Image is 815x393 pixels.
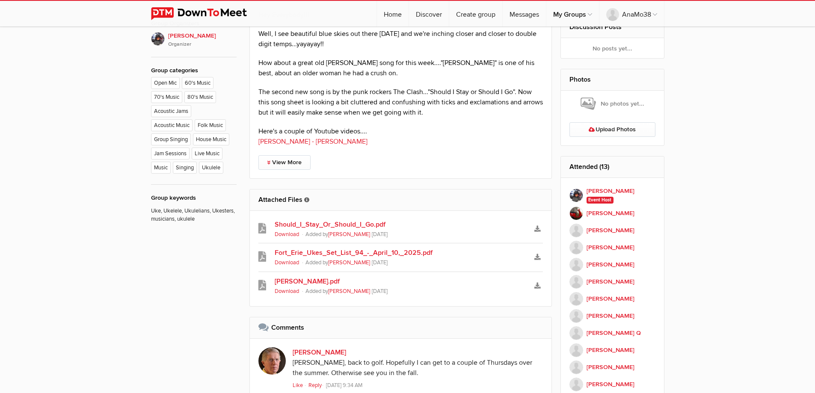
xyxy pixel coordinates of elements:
p: How about a great old [PERSON_NAME] song for this week...."[PERSON_NAME]" is one of his best, abo... [258,58,543,78]
a: Download [275,259,299,266]
a: [PERSON_NAME]Organizer [151,32,237,48]
a: Messages [503,1,546,27]
b: [PERSON_NAME] [587,380,634,389]
div: [PERSON_NAME], back to golf. Hopefully I can get to a couple of Thursdays over the summer. Otherw... [293,358,543,379]
b: [PERSON_NAME] [587,186,634,196]
a: [PERSON_NAME] [569,376,655,393]
img: John T [569,378,583,391]
a: View More [258,155,311,170]
img: Elaine [151,32,165,46]
img: GillianS [569,292,583,306]
b: [PERSON_NAME] [587,277,634,287]
a: [PERSON_NAME] [569,359,655,376]
div: No posts yet... [561,38,664,59]
a: [PERSON_NAME] [569,239,655,256]
a: Like [293,382,304,389]
img: Kent McD [569,360,583,374]
a: [PERSON_NAME] [293,348,346,357]
a: Download [275,288,299,295]
span: Like [293,382,303,389]
a: [PERSON_NAME] - [PERSON_NAME] [258,137,367,146]
a: Create group [449,1,502,27]
p: Well, I see beautiful blue skies out there [DATE] and we're inching closer and closer to double d... [258,29,543,49]
i: Organizer [168,41,237,48]
a: [PERSON_NAME] Event Host [569,186,655,205]
img: DownToMeet [151,7,260,20]
p: Uke, Ukelele, Ukulelians, Ukesters, musicians, ukulele [151,203,237,224]
img: Marilyn Hardabura [569,258,583,272]
b: [PERSON_NAME] [587,260,634,269]
a: [PERSON_NAME] [569,342,655,359]
a: Discussion Posts [569,23,622,31]
img: Elaine [569,189,583,202]
a: [PERSON_NAME] [569,222,655,239]
b: [PERSON_NAME] [587,346,634,355]
span: [PERSON_NAME] [168,31,237,48]
a: My Groups [546,1,599,27]
img: Pam McDonald [569,343,583,357]
a: [PERSON_NAME] [328,288,370,295]
b: [PERSON_NAME] [587,209,634,218]
a: [PERSON_NAME] [569,307,655,325]
img: Susie Q [569,326,583,340]
a: [PERSON_NAME] [328,259,370,266]
span: No photos yet... [581,97,644,111]
b: [PERSON_NAME] [587,363,634,372]
div: Group categories [151,66,237,75]
h2: Attached Files [258,189,543,210]
img: Doug Geddie [258,347,286,375]
p: Here's a couple of Youtube videos.... [258,126,543,147]
a: [PERSON_NAME] [569,205,655,222]
b: [PERSON_NAME] Q [587,328,641,338]
span: [DATE] 9:34 AM [326,382,362,389]
a: [PERSON_NAME] [569,256,655,273]
a: Fort_Erie_Ukes_Set_List_94_-_April_10,_2025.pdf [275,248,527,258]
span: Added by [305,231,372,238]
a: Reply [308,382,325,389]
a: AnaMo38 [599,1,664,27]
h2: Comments [258,317,543,338]
a: Discover [409,1,449,27]
span: Added by [305,288,372,295]
a: Home [377,1,409,27]
span: [DATE] [372,288,388,295]
b: [PERSON_NAME] [587,243,634,252]
a: [PERSON_NAME].pdf [275,276,527,287]
a: Should_I_Stay_Or_Should_I_Go.pdf [275,219,527,230]
a: [PERSON_NAME] [569,290,655,307]
div: Group keywords [151,193,237,203]
img: Larry B [569,275,583,289]
img: Brenda M [569,207,583,220]
h2: Attended (13) [569,157,655,177]
span: Added by [305,259,372,266]
a: [PERSON_NAME] Q [569,325,655,342]
img: Sandra Heydon [569,241,583,254]
a: Upload Photos [569,122,655,137]
b: [PERSON_NAME] [587,294,634,304]
a: Download [275,231,299,238]
img: Colin Heydon [569,224,583,237]
span: [DATE] [372,259,388,266]
span: [DATE] [372,231,388,238]
img: Marsha Hildebrand [569,309,583,323]
b: [PERSON_NAME] [587,311,634,321]
a: [PERSON_NAME] [569,273,655,290]
b: [PERSON_NAME] [587,226,634,235]
span: Event Host [587,197,613,204]
p: The second new song is by the punk rockers The Clash..."Should I Stay or Should I Go". Now this s... [258,87,543,118]
a: Photos [569,75,591,84]
a: [PERSON_NAME] [328,231,370,238]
